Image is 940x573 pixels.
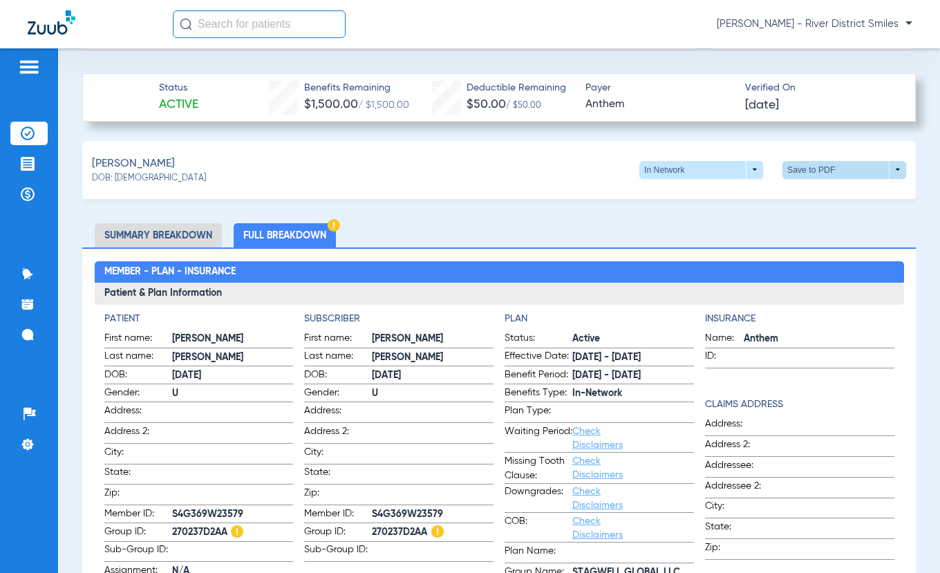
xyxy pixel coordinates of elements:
[234,223,336,247] li: Full Breakdown
[104,507,172,523] span: Member ID:
[159,81,198,95] span: Status
[505,424,572,452] span: Waiting Period:
[172,507,294,522] span: S4G369W23579
[782,161,906,179] button: Save to PDF
[304,368,372,384] span: DOB:
[104,424,172,443] span: Address 2:
[304,465,372,484] span: State:
[705,438,773,456] span: Address 2:
[173,10,346,38] input: Search for patients
[358,100,409,110] span: / $1,500.00
[104,465,172,484] span: State:
[705,349,744,368] span: ID:
[505,312,694,326] h4: Plan
[172,368,294,383] span: [DATE]
[372,332,493,346] span: [PERSON_NAME]
[304,81,409,95] span: Benefits Remaining
[372,368,493,383] span: [DATE]
[705,312,894,326] h4: Insurance
[505,331,572,348] span: Status:
[572,386,694,401] span: In-Network
[304,98,358,111] span: $1,500.00
[172,350,294,365] span: [PERSON_NAME]
[304,312,493,326] h4: Subscriber
[104,312,294,326] h4: Patient
[18,59,40,75] img: hamburger-icon
[304,525,372,541] span: Group ID:
[95,283,904,305] h3: Patient & Plan Information
[104,525,172,541] span: Group ID:
[104,386,172,402] span: Gender:
[705,397,894,412] h4: Claims Address
[505,514,572,542] span: COB:
[372,350,493,365] span: [PERSON_NAME]
[159,96,198,113] span: Active
[172,525,294,540] span: 270237D2AA
[705,520,773,538] span: State:
[28,10,75,35] img: Zuub Logo
[104,486,172,505] span: Zip:
[328,219,340,232] img: Hazard
[745,97,779,114] span: [DATE]
[304,486,372,505] span: Zip:
[505,404,572,422] span: Plan Type:
[705,331,744,348] span: Name:
[572,516,623,540] a: Check Disclaimers
[372,507,493,522] span: S4G369W23579
[572,487,623,510] a: Check Disclaimers
[304,543,372,561] span: Sub-Group ID:
[95,261,904,283] h2: Member - Plan - Insurance
[705,458,773,477] span: Addressee:
[505,544,572,563] span: Plan Name:
[372,525,493,540] span: 270237D2AA
[506,102,541,110] span: / $50.00
[505,386,572,402] span: Benefits Type:
[505,349,572,366] span: Effective Date:
[304,507,372,523] span: Member ID:
[705,417,773,435] span: Address:
[304,331,372,348] span: First name:
[172,386,294,401] span: U
[744,332,894,346] span: Anthem
[104,349,172,366] span: Last name:
[585,96,733,113] span: Anthem
[572,350,694,365] span: [DATE] - [DATE]
[304,404,372,422] span: Address:
[705,541,773,559] span: Zip:
[467,81,566,95] span: Deductible Remaining
[304,445,372,464] span: City:
[104,445,172,464] span: City:
[505,368,572,384] span: Benefit Period:
[95,223,222,247] li: Summary Breakdown
[705,499,773,518] span: City:
[104,331,172,348] span: First name:
[871,507,940,573] iframe: Chat Widget
[431,525,444,538] img: Hazard
[372,386,493,401] span: U
[104,368,172,384] span: DOB:
[717,17,912,31] span: [PERSON_NAME] - River District Smiles
[585,81,733,95] span: Payer
[572,456,623,480] a: Check Disclaimers
[505,485,572,512] span: Downgrades:
[92,173,206,185] span: DOB: [DEMOGRAPHIC_DATA]
[705,479,773,498] span: Addressee 2:
[304,349,372,366] span: Last name:
[505,454,572,483] span: Missing Tooth Clause:
[572,332,694,346] span: Active
[467,98,506,111] span: $50.00
[572,426,623,450] a: Check Disclaimers
[92,156,175,173] span: [PERSON_NAME]
[231,525,243,538] img: Hazard
[180,18,192,30] img: Search Icon
[104,543,172,561] span: Sub-Group ID:
[172,332,294,346] span: [PERSON_NAME]
[304,386,372,402] span: Gender:
[572,368,694,383] span: [DATE] - [DATE]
